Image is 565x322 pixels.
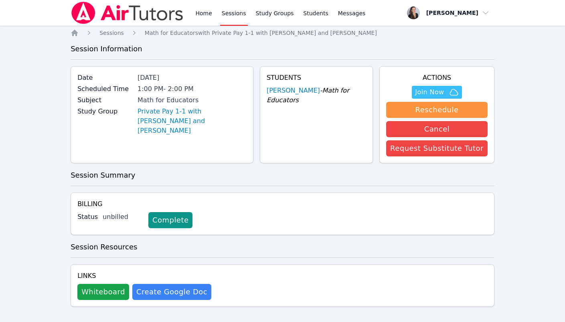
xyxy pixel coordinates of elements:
[71,43,494,55] h3: Session Information
[99,29,124,37] a: Sessions
[99,30,124,36] span: Sessions
[386,121,488,137] button: Cancel
[145,30,377,36] span: Math for Educators with Private Pay 1-1 with [PERSON_NAME] and [PERSON_NAME]
[77,199,488,209] h4: Billing
[71,241,494,253] h3: Session Resources
[148,212,192,228] a: Complete
[71,170,494,181] h3: Session Summary
[77,73,133,83] label: Date
[267,87,349,104] span: - Math for Educators
[267,73,366,83] h4: Students
[386,140,488,156] button: Request Substitute Tutor
[77,271,211,281] h4: Links
[138,95,247,105] div: Math for Educators
[71,2,184,24] img: Air Tutors
[136,286,207,298] span: Create Google Doc
[138,84,247,94] div: 1:00 PM - 2:00 PM
[77,212,98,222] label: Status
[103,212,142,222] div: unbilled
[138,73,247,83] div: [DATE]
[267,86,320,95] a: [PERSON_NAME]
[412,86,462,99] button: Join Now
[77,284,129,300] button: Whiteboard
[77,84,133,94] label: Scheduled Time
[386,73,488,83] h4: Actions
[338,9,366,17] span: Messages
[145,29,377,37] a: Math for Educatorswith Private Pay 1-1 with [PERSON_NAME] and [PERSON_NAME]
[77,107,133,116] label: Study Group
[132,284,211,300] button: Create Google Doc
[77,95,133,105] label: Subject
[138,107,247,136] a: Private Pay 1-1 with [PERSON_NAME] and [PERSON_NAME]
[415,87,444,97] span: Join Now
[71,29,494,37] nav: Breadcrumb
[386,102,488,118] button: Reschedule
